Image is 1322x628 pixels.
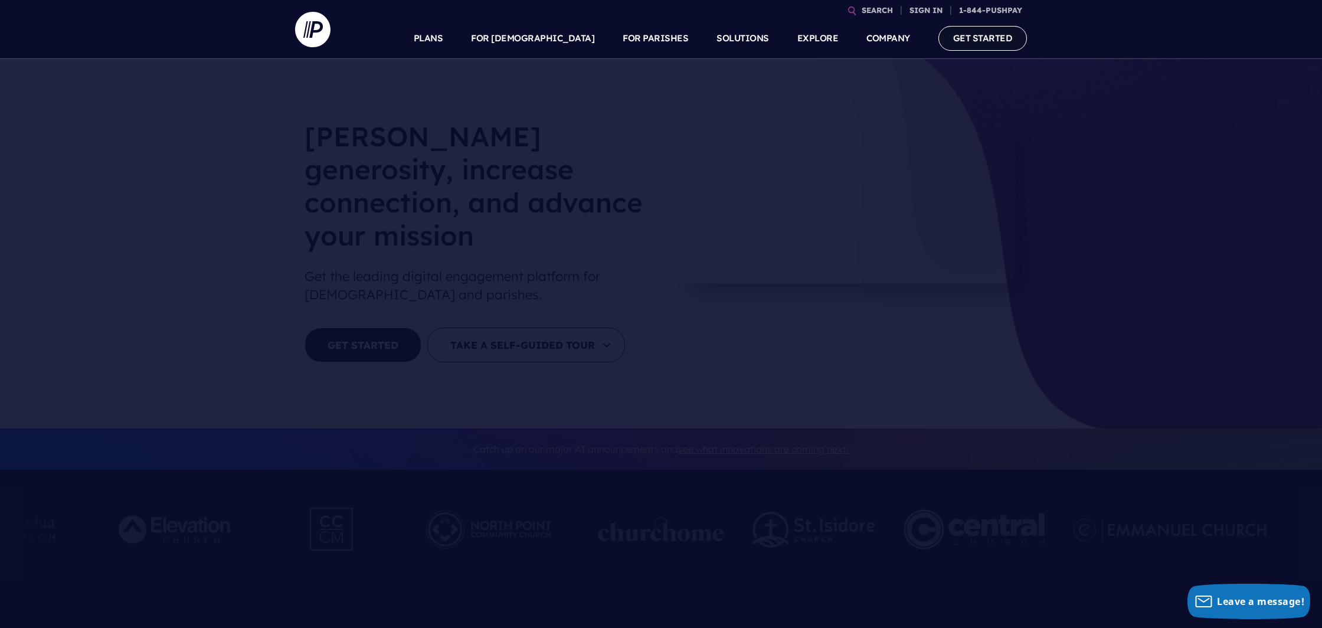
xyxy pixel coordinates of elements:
a: GET STARTED [938,26,1028,50]
button: Leave a message! [1187,584,1310,619]
a: FOR [DEMOGRAPHIC_DATA] [471,18,594,59]
a: SOLUTIONS [716,18,769,59]
a: PLANS [414,18,443,59]
a: EXPLORE [797,18,839,59]
a: COMPANY [866,18,910,59]
a: FOR PARISHES [623,18,688,59]
span: Leave a message! [1217,595,1304,608]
